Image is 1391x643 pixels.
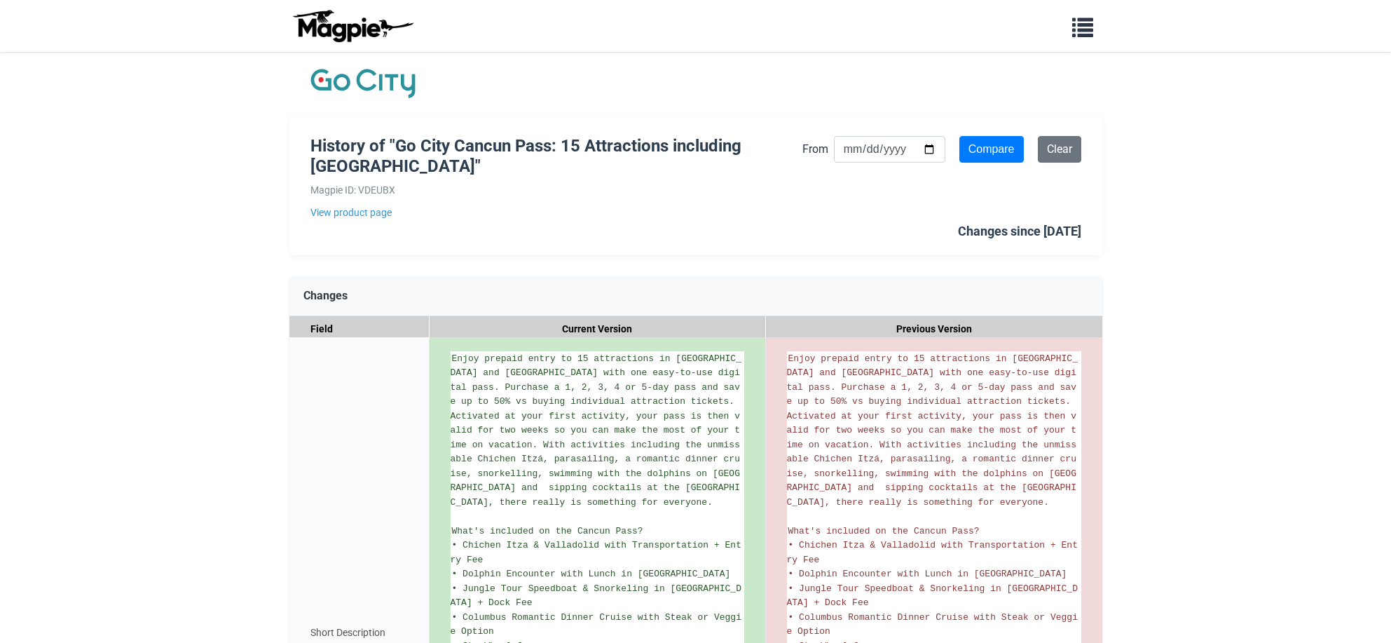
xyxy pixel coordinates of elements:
[310,136,802,177] h1: History of "Go City Cancun Pass: 15 Attractions including [GEOGRAPHIC_DATA]"
[289,9,416,43] img: logo-ab69f6fb50320c5b225c76a69d11143b.png
[787,353,1078,508] span: Enjoy prepaid entry to 15 attractions in [GEOGRAPHIC_DATA] and [GEOGRAPHIC_DATA] with one easy-to...
[802,140,828,158] label: From
[787,612,1078,637] span: • Columbus Romantic Dinner Cruise with Steak or Veggie Option
[430,316,766,342] div: Current Version
[310,182,802,198] div: Magpie ID: VDEUBX
[451,583,741,609] span: • Jungle Tour Speedboat & Snorkeling in [GEOGRAPHIC_DATA] + Dock Fee
[1038,136,1081,163] a: Clear
[310,205,802,220] a: View product page
[958,222,1081,242] div: Changes since [DATE]
[788,526,980,536] span: What's included on the Cancun Pass?
[451,540,741,565] span: • Chichen Itza & Valladolid with Transportation + Entry Fee
[452,569,731,579] span: • Dolphin Encounter with Lunch in [GEOGRAPHIC_DATA]
[451,612,741,637] span: • Columbus Romantic Dinner Cruise with Steak or Veggie Option
[310,66,416,101] img: Company Logo
[959,136,1024,163] input: Compare
[787,583,1078,609] span: • Jungle Tour Speedboat & Snorkeling in [GEOGRAPHIC_DATA] + Dock Fee
[289,316,430,342] div: Field
[788,569,1067,579] span: • Dolphin Encounter with Lunch in [GEOGRAPHIC_DATA]
[289,276,1102,316] div: Changes
[452,526,643,536] span: What's included on the Cancun Pass?
[766,316,1102,342] div: Previous Version
[787,540,1078,565] span: • Chichen Itza & Valladolid with Transportation + Entry Fee
[451,353,741,508] span: Enjoy prepaid entry to 15 attractions in [GEOGRAPHIC_DATA] and [GEOGRAPHIC_DATA] with one easy-to...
